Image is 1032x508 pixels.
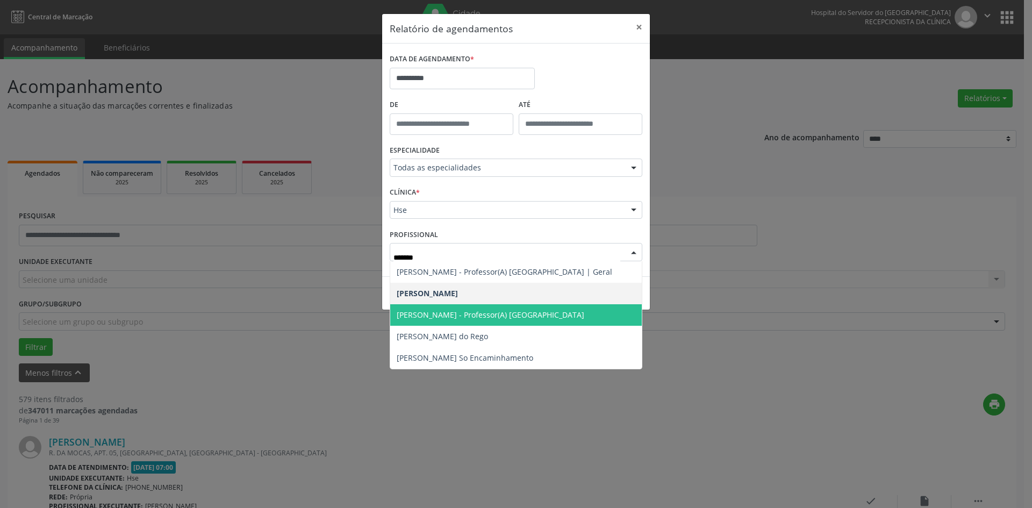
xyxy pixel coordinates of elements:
span: [PERSON_NAME] do Rego [397,331,488,341]
button: Close [628,14,650,40]
span: [PERSON_NAME] - Professor(A) [GEOGRAPHIC_DATA] [397,310,584,320]
label: DATA DE AGENDAMENTO [390,51,474,68]
span: [PERSON_NAME] So Encaminhamento [397,353,533,363]
span: [PERSON_NAME] [397,288,458,298]
label: PROFISSIONAL [390,226,438,243]
span: Todas as especialidades [393,162,620,173]
label: CLÍNICA [390,184,420,201]
label: ATÉ [519,97,642,113]
label: De [390,97,513,113]
label: ESPECIALIDADE [390,142,440,159]
span: [PERSON_NAME] - Professor(A) [GEOGRAPHIC_DATA] | Geral [397,267,612,277]
span: Hse [393,205,620,216]
h5: Relatório de agendamentos [390,22,513,35]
